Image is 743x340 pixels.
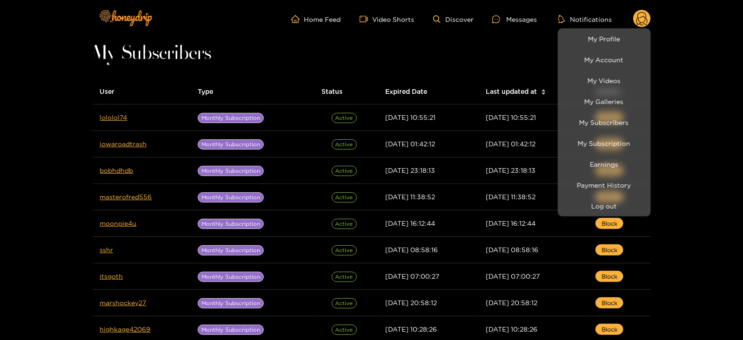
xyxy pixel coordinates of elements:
[560,93,649,110] a: My Galleries
[560,72,649,89] a: My Videos
[560,31,649,47] a: My Profile
[560,198,649,214] button: Log out
[560,114,649,131] a: My Subscribers
[560,156,649,172] a: Earnings
[560,52,649,68] a: My Account
[560,135,649,151] a: My Subscription
[560,177,649,193] a: Payment History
